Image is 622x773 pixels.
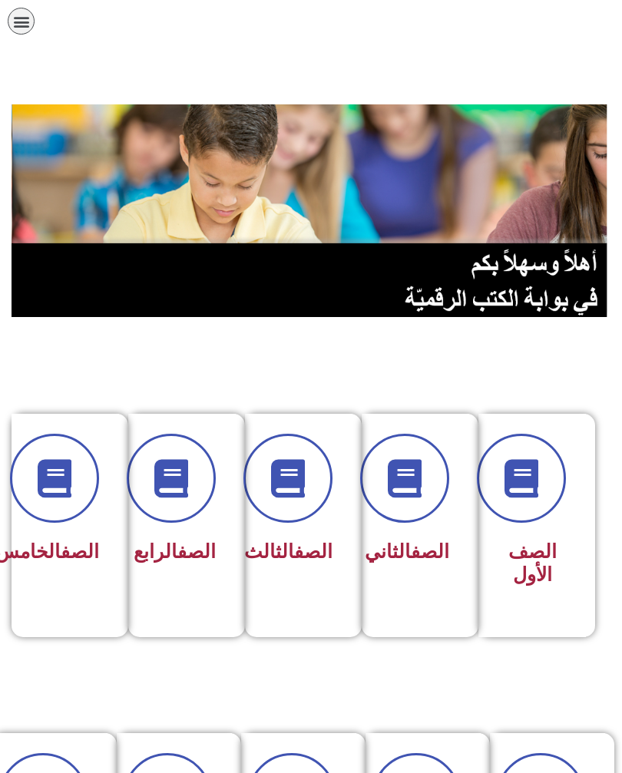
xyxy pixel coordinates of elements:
[508,540,557,586] span: الصف الأول
[411,540,449,563] a: الصف
[61,540,99,563] a: الصف
[365,540,449,563] span: الثاني
[294,540,333,563] a: الصف
[8,8,35,35] div: כפתור פתיחת תפריט
[177,540,216,563] a: الصف
[134,540,216,563] span: الرابع
[244,540,333,563] span: الثالث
